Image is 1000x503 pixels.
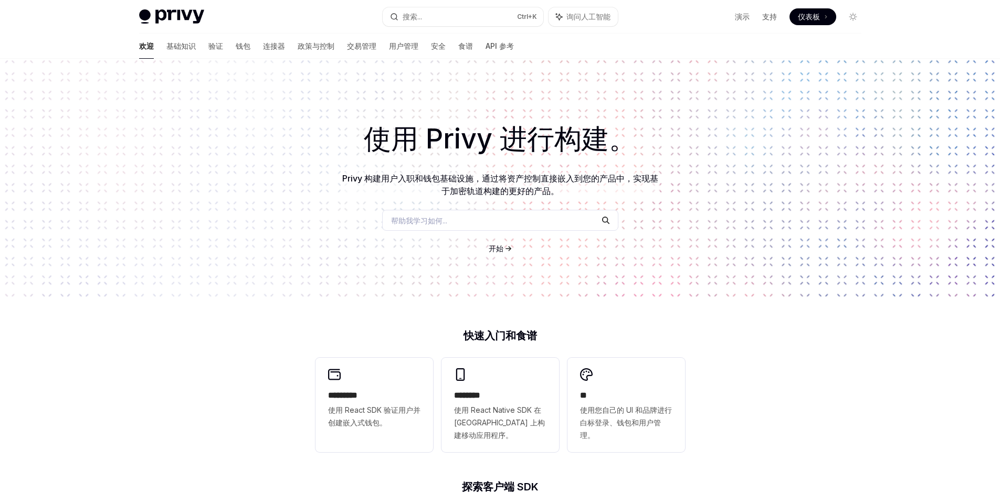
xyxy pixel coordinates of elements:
font: 钱包 [236,41,250,50]
font: 快速入门和食谱 [464,329,537,342]
a: 食谱 [458,34,473,59]
font: 帮助我学习如何... [391,216,447,225]
font: 安全 [431,41,446,50]
font: 支持 [762,12,777,21]
font: 演示 [735,12,750,21]
font: 政策与控制 [298,41,334,50]
a: 基础知识 [166,34,196,59]
font: 欢迎 [139,41,154,50]
font: Privy 构建用户入职和钱包基础设施，通过将资产控制直接嵌入到您的产品中，实现基于加密轨道构建的更好的产品。 [342,173,658,196]
font: API 参考 [486,41,514,50]
font: 使用您自己的 UI 和品牌进行白标登录、钱包和用户管理。 [580,405,672,440]
font: 连接器 [263,41,285,50]
a: 支持 [762,12,777,22]
a: 连接器 [263,34,285,59]
a: **使用您自己的 UI 和品牌进行白标登录、钱包和用户管理。 [567,358,685,452]
a: 政策与控制 [298,34,334,59]
font: Ctrl [517,13,528,20]
a: 演示 [735,12,750,22]
a: 验证 [208,34,223,59]
a: 交易管理 [347,34,376,59]
a: 开始 [489,243,503,254]
font: 仪表板 [798,12,820,21]
font: +K [528,13,537,20]
font: 用户管理 [389,41,418,50]
a: 用户管理 [389,34,418,59]
font: 探索客户端 SDK [462,480,539,493]
font: 验证 [208,41,223,50]
a: 钱包 [236,34,250,59]
a: API 参考 [486,34,514,59]
font: 使用 React Native SDK 在 [GEOGRAPHIC_DATA] 上构建移动应用程序。 [454,405,545,440]
button: 询问人工智能 [549,7,618,26]
font: 食谱 [458,41,473,50]
font: 使用 React SDK 验证用户并创建嵌入式钱包。 [328,405,420,427]
font: 基础知识 [166,41,196,50]
img: 灯光标志 [139,9,204,24]
button: 切换暗模式 [845,8,861,25]
font: 搜索... [403,12,422,21]
a: 欢迎 [139,34,154,59]
font: 询问人工智能 [566,12,610,21]
button: 搜索...Ctrl+K [383,7,543,26]
a: **** ***使用 React Native SDK 在 [GEOGRAPHIC_DATA] 上构建移动应用程序。 [441,358,559,452]
a: 仪表板 [790,8,836,25]
font: 交易管理 [347,41,376,50]
font: 使用 Privy 进行构建。 [364,122,636,155]
a: 安全 [431,34,446,59]
font: 开始 [489,244,503,253]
